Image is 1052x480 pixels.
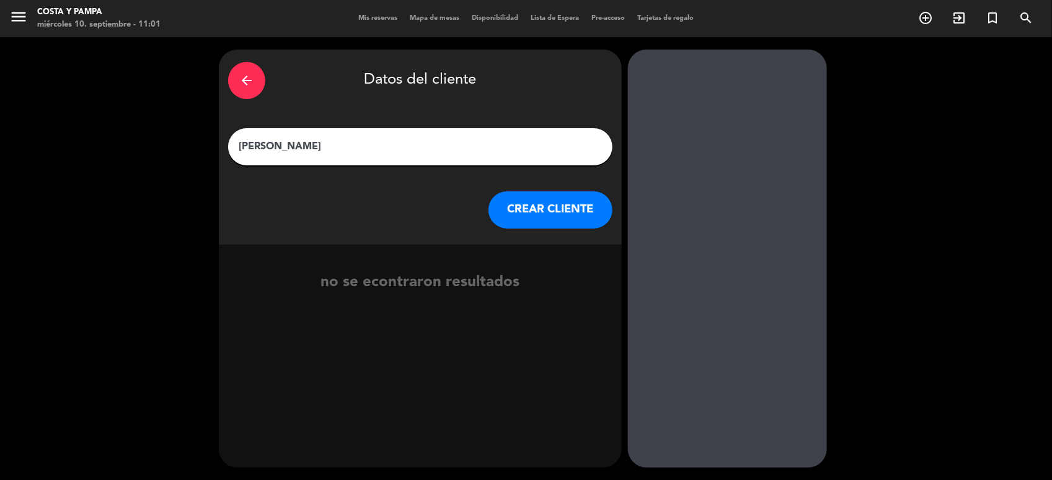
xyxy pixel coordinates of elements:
[37,19,161,31] div: miércoles 10. septiembre - 11:01
[228,59,612,102] div: Datos del cliente
[404,15,466,22] span: Mapa de mesas
[1019,11,1033,25] i: search
[631,15,700,22] span: Tarjetas de regalo
[524,15,585,22] span: Lista de Espera
[952,11,966,25] i: exit_to_app
[352,15,404,22] span: Mis reservas
[9,7,28,26] i: menu
[585,15,631,22] span: Pre-acceso
[488,191,612,229] button: CREAR CLIENTE
[466,15,524,22] span: Disponibilidad
[37,6,161,19] div: Costa y Pampa
[918,11,933,25] i: add_circle_outline
[219,271,622,295] div: no se econtraron resultados
[985,11,1000,25] i: turned_in_not
[237,138,603,155] input: Escriba nombre, correo electrónico o número de teléfono...
[9,7,28,30] button: menu
[239,73,254,88] i: arrow_back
